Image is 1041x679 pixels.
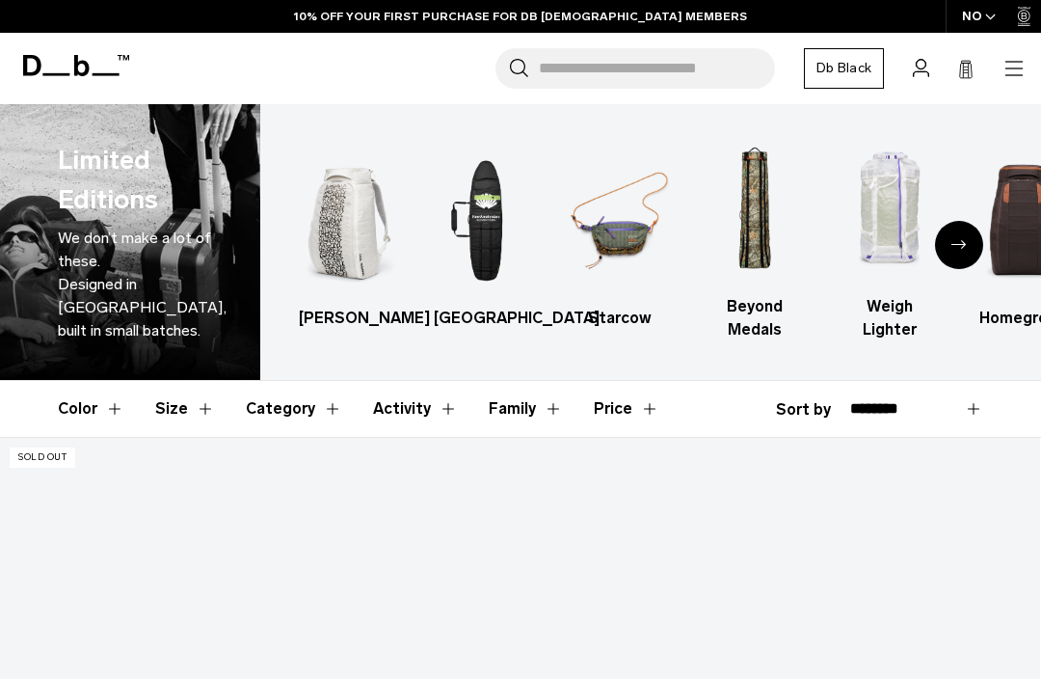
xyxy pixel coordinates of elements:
[489,381,563,437] button: Toggle Filter
[569,307,670,330] h3: Starcow
[839,295,940,341] h3: Weigh Lighter
[434,145,535,297] img: Db
[839,133,940,341] a: Db Weigh Lighter
[58,381,124,437] button: Toggle Filter
[434,307,535,330] h3: [GEOGRAPHIC_DATA]
[299,307,400,330] h3: [PERSON_NAME]
[594,381,659,437] button: Toggle Price
[246,381,342,437] button: Toggle Filter
[299,145,400,297] img: Db
[58,227,227,342] p: We don’t make a lot of these. Designed in [GEOGRAPHIC_DATA], built in small batches.
[839,133,940,285] img: Db
[434,145,535,330] li: 2 / 7
[299,145,400,330] li: 1 / 7
[935,221,983,269] div: Next slide
[569,145,670,330] a: Db Starcow
[299,145,400,330] a: Db [PERSON_NAME]
[294,8,747,25] a: 10% OFF YOUR FIRST PURCHASE FOR DB [DEMOGRAPHIC_DATA] MEMBERS
[804,48,884,89] a: Db Black
[10,448,75,468] p: Sold Out
[58,141,220,219] h1: Limited Editions
[155,381,215,437] button: Toggle Filter
[704,295,805,341] h3: Beyond Medals
[569,145,670,297] img: Db
[704,133,805,285] img: Db
[704,133,805,341] li: 4 / 7
[569,145,670,330] li: 3 / 7
[434,145,535,330] a: Db [GEOGRAPHIC_DATA]
[704,133,805,341] a: Db Beyond Medals
[839,133,940,341] li: 5 / 7
[373,381,458,437] button: Toggle Filter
